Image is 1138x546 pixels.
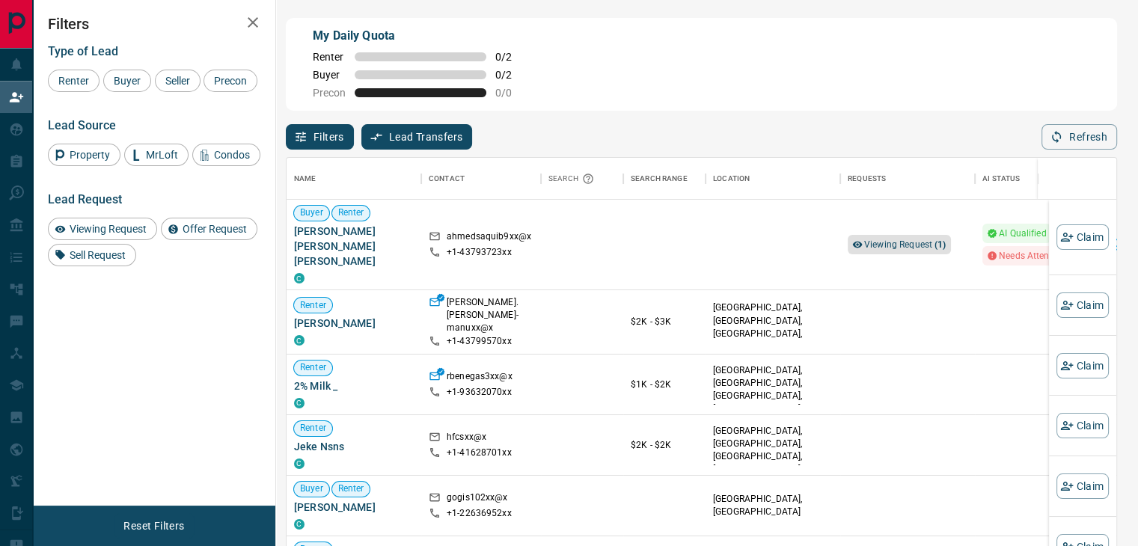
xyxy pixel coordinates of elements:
strong: ( 1 ) [934,239,946,250]
button: Claim [1056,353,1109,378]
div: Requests [848,158,886,200]
button: Claim [1056,292,1109,318]
p: [GEOGRAPHIC_DATA], [GEOGRAPHIC_DATA] [713,493,833,518]
p: rbenegas3xx@x [447,370,513,386]
span: 0 / 2 [495,51,528,63]
div: Search Range [623,158,706,200]
span: Lead Source [48,118,116,132]
div: condos.ca [294,519,305,530]
p: [PERSON_NAME].[PERSON_NAME]-manuxx@x [447,296,533,334]
div: Search Range [631,158,688,200]
p: +1- 93632070xx [447,386,512,399]
span: [PERSON_NAME] [294,500,414,515]
div: Viewing Request (1) [848,235,951,254]
p: gogis102xx@x [447,491,508,507]
p: North York, West End [713,301,833,353]
span: Offer Request [177,223,252,235]
span: Condos [209,149,255,161]
button: Reset Filters [114,513,194,539]
span: Buyer [108,75,146,87]
span: Renter [294,422,332,435]
button: Lead Transfers [361,124,473,150]
div: condos.ca [294,273,305,283]
p: $2K - $3K [631,315,698,328]
span: Jeke Nsns [294,439,414,454]
div: Search [548,158,598,200]
span: Lead Request [48,192,122,206]
span: Renter [332,482,370,495]
button: Refresh [1041,124,1117,150]
span: Property [64,149,115,161]
p: hfcsxx@x [447,431,486,447]
p: +1- 43793723xx [447,246,512,259]
p: $2K - $2K [631,438,698,452]
button: Claim [1056,224,1109,250]
div: Condos [192,144,260,166]
div: Name [294,158,316,200]
p: $1K - $2K [631,378,698,391]
span: AI Qualified [999,226,1047,241]
p: North York, Scarborough, West End [713,425,833,476]
div: condos.ca [294,398,305,408]
p: +1- 22636952xx [447,507,512,520]
div: Contact [421,158,541,200]
div: Renter [48,70,100,92]
span: Seller [160,75,195,87]
span: Viewing Request [864,239,946,250]
span: Needs Attention [999,248,1065,263]
div: MrLoft [124,144,189,166]
span: Sell Request [64,249,131,261]
span: Renter [332,206,370,219]
span: Renter [313,51,346,63]
p: My Daily Quota [313,27,528,45]
span: 2% Milk _ [294,378,414,393]
span: Type of Lead [48,44,118,58]
p: +1- 41628701xx [447,447,512,459]
span: [PERSON_NAME] [294,316,414,331]
div: condos.ca [294,458,305,469]
div: Precon [204,70,257,92]
span: Viewing Request [64,223,152,235]
div: Name [287,158,421,200]
div: Requests [840,158,975,200]
span: Renter [294,361,332,374]
span: 0 / 2 [495,69,528,81]
p: ahmedsaquib9xx@x [447,230,531,246]
div: Location [713,158,750,200]
div: Property [48,144,120,166]
span: Renter [53,75,94,87]
div: Buyer [103,70,151,92]
div: Location [706,158,840,200]
div: Seller [155,70,201,92]
div: Offer Request [161,218,257,240]
span: Renter [294,299,332,312]
button: Claim [1056,413,1109,438]
p: +1- 43799570xx [447,335,512,348]
button: Filters [286,124,354,150]
span: 0 / 0 [495,87,528,99]
span: Precon [313,87,346,99]
div: Contact [429,158,465,200]
div: Sell Request [48,244,136,266]
button: Claim [1056,473,1109,499]
span: Precon [209,75,252,87]
span: Buyer [294,482,329,495]
span: Buyer [313,69,346,81]
span: MrLoft [141,149,183,161]
span: Buyer [294,206,329,219]
div: Viewing Request [48,218,157,240]
p: Midtown | Central, East York [713,364,833,416]
h2: Filters [48,15,260,33]
div: condos.ca [294,335,305,346]
div: AI Status [982,158,1020,200]
span: [PERSON_NAME] [PERSON_NAME] [PERSON_NAME] [294,224,414,269]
